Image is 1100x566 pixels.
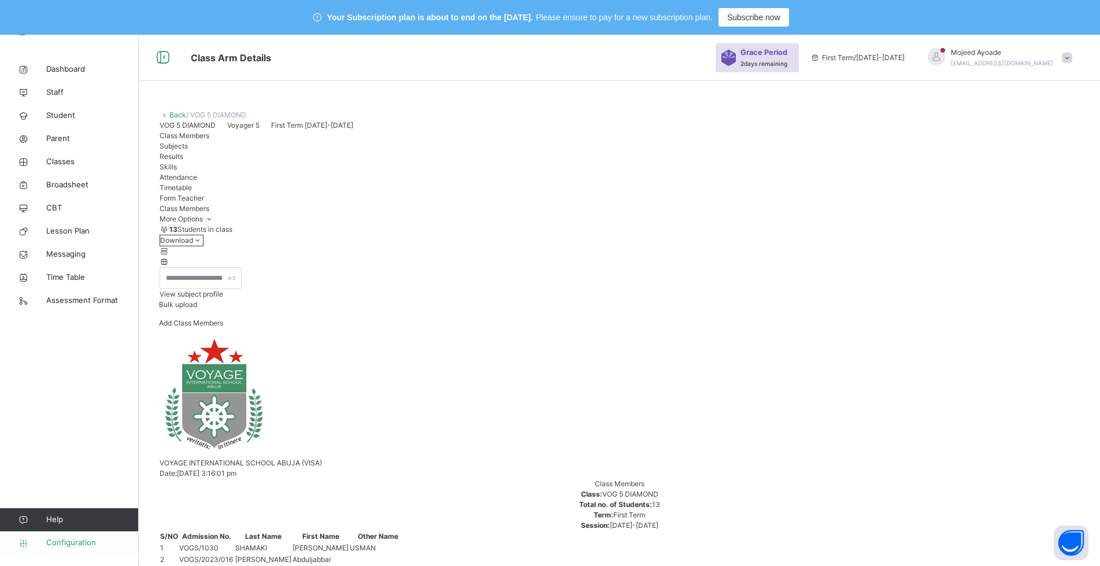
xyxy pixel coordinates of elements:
td: 2 [160,554,179,565]
span: Bulk upload [159,300,197,309]
td: [PERSON_NAME] [292,542,349,554]
span: Configuration [46,537,138,549]
td: SHAMAKI [235,542,292,554]
td: [PERSON_NAME] [235,554,292,565]
img: sticker-purple.71386a28dfed39d6af7621340158ba97.svg [721,50,736,66]
span: 13 [652,500,660,509]
span: Voyager 5 [227,121,260,130]
span: [DATE] 3:16:01 pm [177,469,236,478]
b: 13 [169,225,177,234]
span: View subject profile [160,290,223,298]
span: First Term [DATE]-[DATE] [271,121,353,130]
td: Abduljabbar [292,554,349,565]
div: MojeedAyoade [916,47,1078,68]
span: / VOG 5 DIAMOND [186,110,246,119]
span: Your Subscription plan is about to end on the [DATE]. [327,12,533,24]
td: USMAN [349,542,406,554]
td: 1 [160,542,179,554]
span: Term: [594,510,613,519]
span: Grace Period [740,47,787,58]
span: Mojeed Ayoade [951,47,1053,58]
span: Attendance [160,173,197,182]
span: Add Class Members [159,319,223,327]
span: More Options [160,214,214,223]
span: Students in class [169,224,232,235]
span: Classes [46,156,139,168]
span: VOG 5 DIAMOND [602,490,658,498]
span: Time Table [46,272,139,283]
span: Class Members [160,204,209,213]
span: Parent [46,133,139,145]
span: Assessment Format [46,295,139,306]
th: S/NO [160,531,179,542]
span: [EMAIL_ADDRESS][DOMAIN_NAME] [951,60,1053,66]
span: Skills [160,162,177,171]
span: 2 days remaining [740,60,787,67]
span: Results [160,152,183,161]
span: Class: [581,490,602,498]
span: Dashboard [46,64,139,75]
span: Messaging [46,249,139,260]
span: Subjects [160,142,188,150]
th: Other Name [349,531,406,542]
th: Last Name [235,531,292,542]
span: CBT [46,202,139,214]
span: Subscribe now [727,12,780,24]
span: Date: [160,469,177,478]
span: Download [160,236,193,245]
span: Class Members [595,479,645,488]
button: Open asap [1054,526,1088,560]
span: First Term [613,510,645,519]
span: Help [46,514,138,526]
span: Form Teacher [160,194,204,202]
span: Total no. of Students: [579,500,652,509]
span: [DATE]-[DATE] [610,521,658,530]
span: Staff [46,87,139,98]
span: Timetable [160,183,192,192]
span: Lesson Plan [46,225,139,237]
span: Broadsheet [46,179,139,191]
th: Admission No. [179,531,235,542]
span: Class Arm Details [191,52,271,64]
a: Back [169,110,186,119]
span: session/term information [810,53,905,63]
th: First Name [292,531,349,542]
td: VOGS/1030 [179,542,235,554]
span: Please ensure to pay for a new subscription plan. [536,12,713,24]
span: Class Members [160,131,209,140]
span: VOG 5 DIAMOND [160,121,216,130]
span: Student [46,110,139,121]
img: voyage.png [160,336,269,458]
span: Session: [581,521,610,530]
span: VOYAGE INTERNATIONAL SCHOOL ABUJA (VISA) [160,458,322,467]
td: VOGS/2023/016 [179,554,235,565]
